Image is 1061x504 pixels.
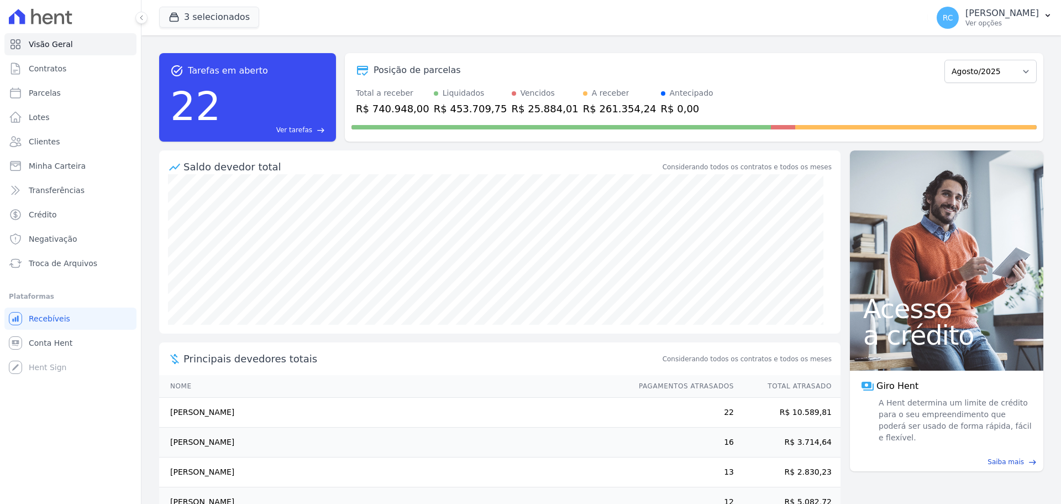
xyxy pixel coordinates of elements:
[876,380,918,393] span: Giro Hent
[734,428,841,458] td: R$ 3.714,64
[863,322,1030,349] span: a crédito
[4,228,136,250] a: Negativação
[628,398,734,428] td: 22
[443,87,485,99] div: Liquidados
[170,77,221,135] div: 22
[4,58,136,80] a: Contratos
[276,125,312,135] span: Ver tarefas
[183,351,660,366] span: Principais devedores totais
[628,458,734,487] td: 13
[29,185,85,196] span: Transferências
[876,397,1032,444] span: A Hent determina um limite de crédito para o seu empreendimento que poderá ser usado de forma ráp...
[4,106,136,128] a: Lotes
[965,19,1039,28] p: Ver opções
[317,126,325,134] span: east
[356,87,429,99] div: Total a receber
[183,159,660,174] div: Saldo devedor total
[29,209,57,220] span: Crédito
[159,7,259,28] button: 3 selecionados
[29,160,86,172] span: Minha Carteira
[1028,458,1037,466] span: east
[4,179,136,201] a: Transferências
[29,258,97,269] span: Troca de Arquivos
[592,87,629,99] div: A receber
[943,14,953,22] span: RC
[734,375,841,398] th: Total Atrasado
[170,64,183,77] span: task_alt
[734,458,841,487] td: R$ 2.830,23
[29,112,50,123] span: Lotes
[29,87,61,98] span: Parcelas
[988,457,1024,467] span: Saiba mais
[29,313,70,324] span: Recebíveis
[29,233,77,245] span: Negativação
[628,428,734,458] td: 16
[4,204,136,226] a: Crédito
[225,125,325,135] a: Ver tarefas east
[863,295,1030,322] span: Acesso
[734,398,841,428] td: R$ 10.589,81
[188,64,268,77] span: Tarefas em aberto
[29,63,66,74] span: Contratos
[356,101,429,116] div: R$ 740.948,00
[4,131,136,153] a: Clientes
[374,64,461,77] div: Posição de parcelas
[628,375,734,398] th: Pagamentos Atrasados
[29,337,72,349] span: Conta Hent
[4,155,136,177] a: Minha Carteira
[29,39,73,50] span: Visão Geral
[521,87,555,99] div: Vencidos
[159,398,628,428] td: [PERSON_NAME]
[663,162,832,172] div: Considerando todos os contratos e todos os meses
[29,136,60,147] span: Clientes
[4,332,136,354] a: Conta Hent
[661,101,713,116] div: R$ 0,00
[159,458,628,487] td: [PERSON_NAME]
[159,375,628,398] th: Nome
[512,101,579,116] div: R$ 25.884,01
[4,308,136,330] a: Recebíveis
[4,33,136,55] a: Visão Geral
[159,428,628,458] td: [PERSON_NAME]
[670,87,713,99] div: Antecipado
[434,101,507,116] div: R$ 453.709,75
[663,354,832,364] span: Considerando todos os contratos e todos os meses
[4,82,136,104] a: Parcelas
[583,101,656,116] div: R$ 261.354,24
[9,290,132,303] div: Plataformas
[857,457,1037,467] a: Saiba mais east
[965,8,1039,19] p: [PERSON_NAME]
[928,2,1061,33] button: RC [PERSON_NAME] Ver opções
[4,252,136,274] a: Troca de Arquivos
